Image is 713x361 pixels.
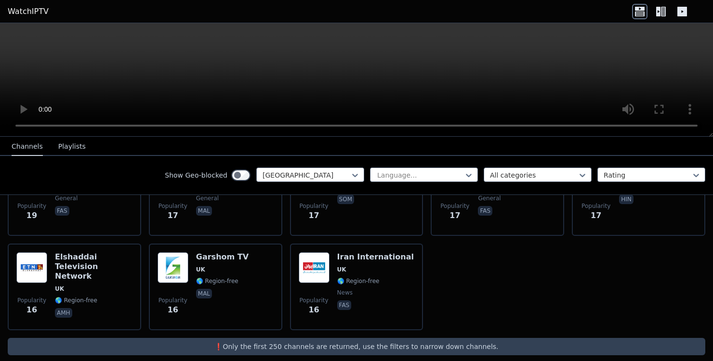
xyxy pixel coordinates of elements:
[16,252,47,283] img: Elshaddai Television Network
[581,202,610,210] span: Popularity
[26,304,37,316] span: 16
[308,304,319,316] span: 16
[619,194,634,204] p: hin
[478,194,501,202] span: general
[196,266,205,273] span: UK
[55,252,132,281] h6: Elshaddai Television Network
[300,297,329,304] span: Popularity
[196,194,219,202] span: general
[17,297,46,304] span: Popularity
[337,277,380,285] span: 🌎 Region-free
[55,206,69,216] p: fas
[55,297,97,304] span: 🌎 Region-free
[55,308,72,318] p: amh
[8,6,49,17] a: WatchIPTV
[55,194,78,202] span: general
[196,289,212,298] p: mal
[196,252,249,262] h6: Garshom TV
[158,252,188,283] img: Garshom TV
[196,277,238,285] span: 🌎 Region-free
[196,206,212,216] p: mal
[337,194,354,204] p: som
[58,138,86,156] button: Playlists
[337,289,353,297] span: news
[440,202,469,210] span: Popularity
[337,252,414,262] h6: Iran International
[337,266,346,273] span: UK
[299,252,330,283] img: Iran International
[165,170,227,180] label: Show Geo-blocked
[308,210,319,221] span: 17
[168,210,178,221] span: 17
[158,297,187,304] span: Popularity
[158,202,187,210] span: Popularity
[337,300,352,310] p: fas
[55,285,64,293] span: UK
[591,210,601,221] span: 17
[12,138,43,156] button: Channels
[12,342,701,351] p: ❗️Only the first 250 channels are returned, use the filters to narrow down channels.
[168,304,178,316] span: 16
[17,202,46,210] span: Popularity
[26,210,37,221] span: 19
[300,202,329,210] span: Popularity
[449,210,460,221] span: 17
[478,206,492,216] p: fas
